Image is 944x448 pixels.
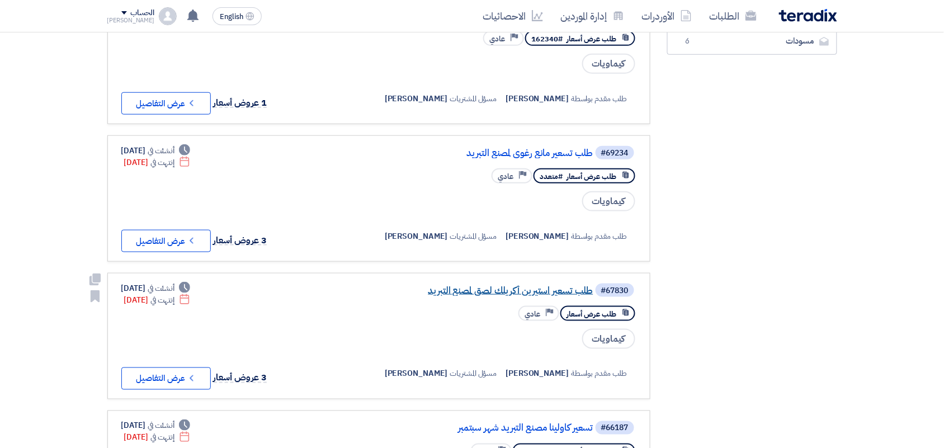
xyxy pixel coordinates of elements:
div: الحساب [130,8,154,18]
div: [DATE] [121,145,191,157]
a: الطلبات [701,3,766,29]
span: طلب مقدم بواسطة [571,368,627,380]
span: عادي [490,34,506,44]
a: طلب تسعير استيرين أكريلك لصق لمصنع التبريد [370,286,593,296]
span: أنشئت في [148,282,174,294]
span: طلب عرض أسعار [567,309,617,319]
span: English [220,13,243,21]
span: 6 [681,36,695,47]
img: Teradix logo [779,9,837,22]
button: English [213,7,262,25]
span: 3 عروض أسعار [214,371,267,385]
div: #67830 [601,287,629,295]
span: أنشئت في [148,420,174,432]
img: profile_test.png [159,7,177,25]
span: مسؤل المشتريات [450,368,497,380]
span: عادي [498,171,514,182]
span: كيماويات [582,191,635,211]
span: طلب مقدم بواسطة [571,230,627,242]
span: إنتهت في [150,294,174,306]
a: الاحصائيات [474,3,552,29]
span: #متعدد [540,171,563,182]
span: طلب عرض أسعار [567,171,617,182]
span: إنتهت في [150,432,174,444]
div: [DATE] [124,157,191,168]
span: أنشئت في [148,145,174,157]
span: 3 عروض أسعار [214,234,267,247]
span: مسؤل المشتريات [450,93,497,105]
span: طلب عرض أسعار [567,34,617,44]
div: #66187 [601,425,629,432]
span: [PERSON_NAME] [385,93,448,105]
span: إنتهت في [150,157,174,168]
div: [DATE] [121,420,191,432]
button: عرض التفاصيل [121,367,211,390]
div: [DATE] [124,294,191,306]
span: [PERSON_NAME] [385,230,448,242]
div: [DATE] [121,282,191,294]
div: [DATE] [124,432,191,444]
span: مسؤل المشتريات [450,230,497,242]
a: إدارة الموردين [552,3,633,29]
span: [PERSON_NAME] [506,93,569,105]
span: 1 عروض أسعار [214,96,267,110]
span: كيماويات [582,329,635,349]
div: #69234 [601,149,629,157]
span: كيماويات [582,54,635,74]
span: عادي [525,309,541,319]
span: [PERSON_NAME] [506,230,569,242]
span: [PERSON_NAME] [506,368,569,380]
button: عرض التفاصيل [121,92,211,115]
a: الأوردرات [633,3,701,29]
span: [PERSON_NAME] [385,368,448,380]
button: عرض التفاصيل [121,230,211,252]
a: طلب تسعير مانع رغوى لمصنع التبريد [370,148,593,158]
a: تسعير كاولينا مصنع التبريد شهر سبتمبر [370,423,593,433]
a: مسودات6 [667,27,837,55]
span: #162340 [532,34,563,44]
div: [PERSON_NAME] [107,17,155,23]
span: طلب مقدم بواسطة [571,93,627,105]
